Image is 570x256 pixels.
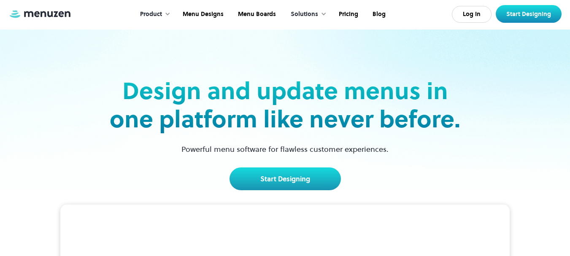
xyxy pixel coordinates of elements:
[230,1,282,27] a: Menu Boards
[107,77,463,133] h2: Design and update menus in one platform like never before.
[365,1,392,27] a: Blog
[132,1,175,27] div: Product
[496,5,562,23] a: Start Designing
[331,1,365,27] a: Pricing
[452,6,492,23] a: Log In
[140,10,162,19] div: Product
[171,143,399,155] p: Powerful menu software for flawless customer experiences.
[291,10,318,19] div: Solutions
[282,1,331,27] div: Solutions
[230,167,341,190] a: Start Designing
[175,1,230,27] a: Menu Designs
